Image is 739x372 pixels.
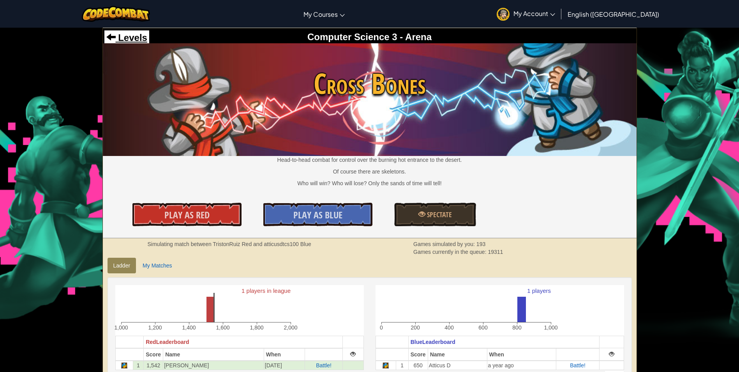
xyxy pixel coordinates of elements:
span: Blue [411,339,422,345]
td: 650 [408,361,428,370]
span: Cross Bones [103,64,637,104]
a: My Courses [300,4,349,25]
span: - Arena [397,32,432,42]
a: Ladder [108,258,136,273]
text: 1 players in league [242,287,291,294]
span: Play As Blue [293,209,342,221]
span: Games currently in the queue: [413,249,488,255]
td: [PERSON_NAME] [163,361,264,370]
span: Leaderboard [156,339,189,345]
th: Score [144,348,163,361]
img: avatar [497,8,510,21]
a: Battle! [316,362,332,368]
th: Name [428,348,487,361]
text: 800 [512,324,522,331]
text: 1 players [527,287,551,294]
td: Atticus D [428,361,487,370]
a: My Matches [137,258,178,273]
th: When [487,348,556,361]
span: Computer Science 3 [307,32,397,42]
td: [DATE] [264,361,305,370]
span: Red [146,339,156,345]
text: 200 [411,324,420,331]
p: Who will win? Who will lose? Only the sands of time will tell! [103,179,637,187]
span: Leaderboard [422,339,455,345]
span: 193 [476,241,485,247]
th: Score [408,348,428,361]
a: Spectate [394,203,476,226]
p: Of course there are skeletons. [103,168,637,175]
strong: Simulating match between TristonRuiz Red and atticusdtcs100 Blue [148,241,311,247]
span: Levels [116,32,147,43]
th: When [264,348,305,361]
text: 1,800 [250,324,263,331]
td: a year ago [487,361,556,370]
img: CodeCombat logo [82,6,150,22]
span: 19311 [488,249,503,255]
span: English ([GEOGRAPHIC_DATA]) [568,10,659,18]
a: Battle! [570,362,586,368]
text: 1,400 [182,324,196,331]
p: Head-to-head combat for control over the burning hot entrance to the desert. [103,156,637,164]
span: My Courses [303,10,338,18]
th: Name [163,348,264,361]
text: 0 [380,324,383,331]
text: 1,000 [114,324,128,331]
span: Play As Red [164,209,210,221]
text: 1,200 [148,324,162,331]
a: My Account [493,2,559,26]
span: Games simulated by you: [413,241,476,247]
td: 1 [133,361,144,370]
a: English ([GEOGRAPHIC_DATA]) [564,4,663,25]
span: Spectate [425,210,452,220]
text: 2,000 [284,324,297,331]
text: 1,000 [544,324,557,331]
text: 1,600 [216,324,229,331]
text: 600 [478,324,488,331]
td: 1,542 [144,361,163,370]
td: Python [115,361,133,370]
td: Python [376,361,396,370]
img: Cross Bones [103,43,637,156]
a: Levels [106,32,147,43]
td: 1 [396,361,408,370]
span: My Account [513,9,555,18]
text: 400 [444,324,454,331]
